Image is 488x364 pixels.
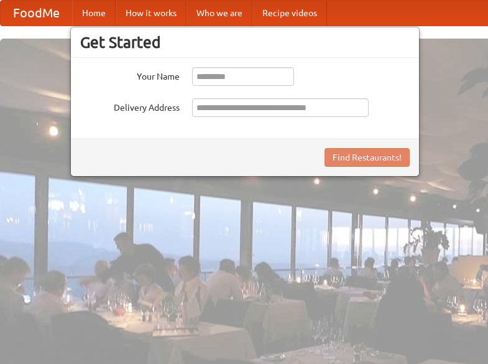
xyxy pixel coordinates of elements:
[325,148,410,167] button: Find Restaurants!
[80,67,180,83] label: Your Name
[72,1,116,26] a: Home
[186,1,252,26] a: Who we are
[252,1,327,26] a: Recipe videos
[80,98,180,114] label: Delivery Address
[1,1,72,26] a: FoodMe
[116,1,186,26] a: How it works
[80,33,410,52] h3: Get Started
